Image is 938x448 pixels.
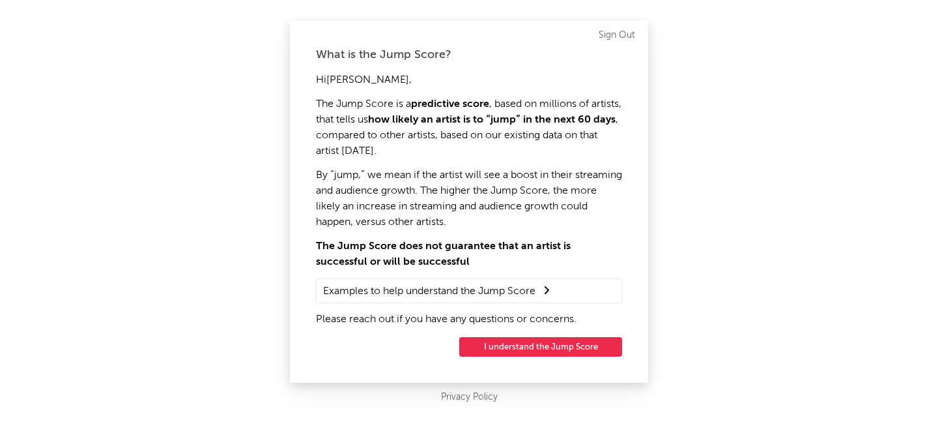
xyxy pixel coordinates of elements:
div: What is the Jump Score? [316,47,622,63]
strong: how likely an artist is to “jump” in the next 60 days [368,115,616,125]
p: Please reach out if you have any questions or concerns. [316,312,622,327]
p: The Jump Score is a , based on millions of artists, that tells us , compared to other artists, ba... [316,97,622,159]
button: I understand the Jump Score [459,337,622,357]
a: Privacy Policy [441,389,498,406]
a: Sign Out [599,27,635,43]
summary: Examples to help understand the Jump Score [323,282,615,299]
p: By “jump,” we mean if the artist will see a boost in their streaming and audience growth. The hig... [316,168,622,230]
strong: predictive score [411,99,489,110]
strong: The Jump Score does not guarantee that an artist is successful or will be successful [316,241,571,267]
p: Hi [PERSON_NAME] , [316,72,622,88]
